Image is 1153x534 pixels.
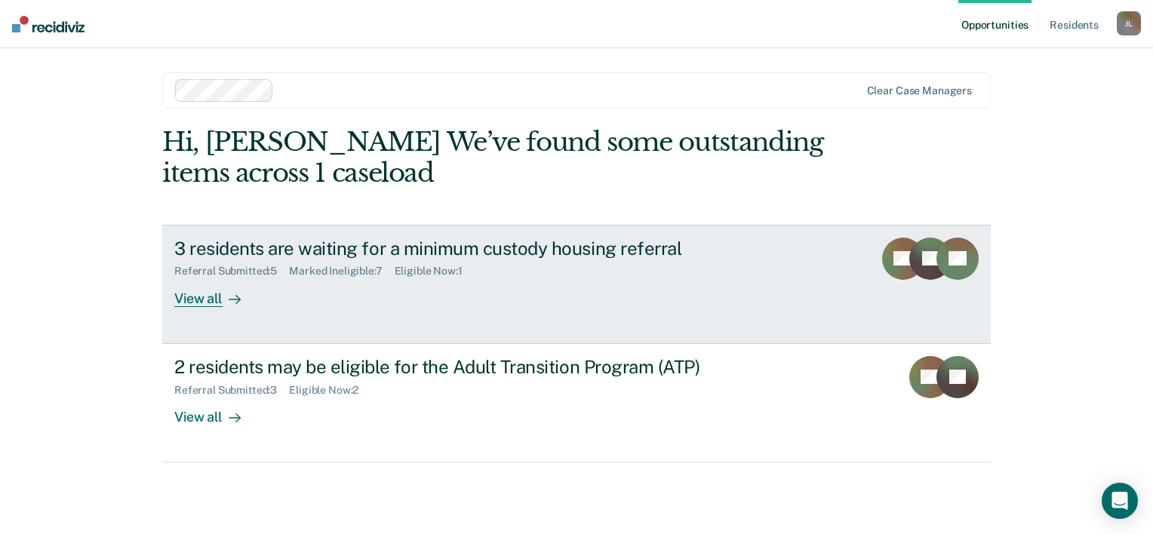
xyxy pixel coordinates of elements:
[174,278,259,307] div: View all
[174,356,704,378] div: 2 residents may be eligible for the Adult Transition Program (ATP)
[174,265,289,278] div: Referral Submitted : 5
[174,396,259,425] div: View all
[174,384,289,397] div: Referral Submitted : 3
[1117,11,1141,35] div: J L
[395,265,475,278] div: Eligible Now : 1
[162,127,825,189] div: Hi, [PERSON_NAME] We’ve found some outstanding items across 1 caseload
[289,265,394,278] div: Marked Ineligible : 7
[162,344,991,462] a: 2 residents may be eligible for the Adult Transition Program (ATP)Referral Submitted:3Eligible No...
[12,16,85,32] img: Recidiviz
[867,84,972,97] div: Clear case managers
[289,384,370,397] div: Eligible Now : 2
[1102,483,1138,519] div: Open Intercom Messenger
[162,225,991,344] a: 3 residents are waiting for a minimum custody housing referralReferral Submitted:5Marked Ineligib...
[1117,11,1141,35] button: JL
[174,238,704,259] div: 3 residents are waiting for a minimum custody housing referral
